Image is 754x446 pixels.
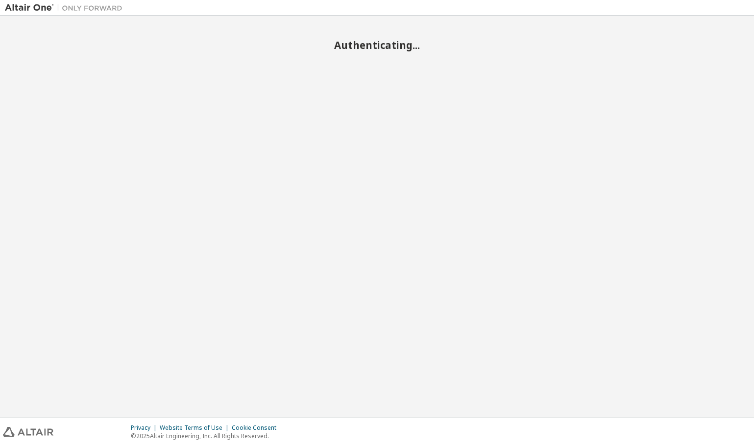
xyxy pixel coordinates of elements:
[3,427,53,437] img: altair_logo.svg
[131,424,160,432] div: Privacy
[5,39,749,51] h2: Authenticating...
[5,3,127,13] img: Altair One
[131,432,282,440] p: © 2025 Altair Engineering, Inc. All Rights Reserved.
[160,424,232,432] div: Website Terms of Use
[232,424,282,432] div: Cookie Consent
